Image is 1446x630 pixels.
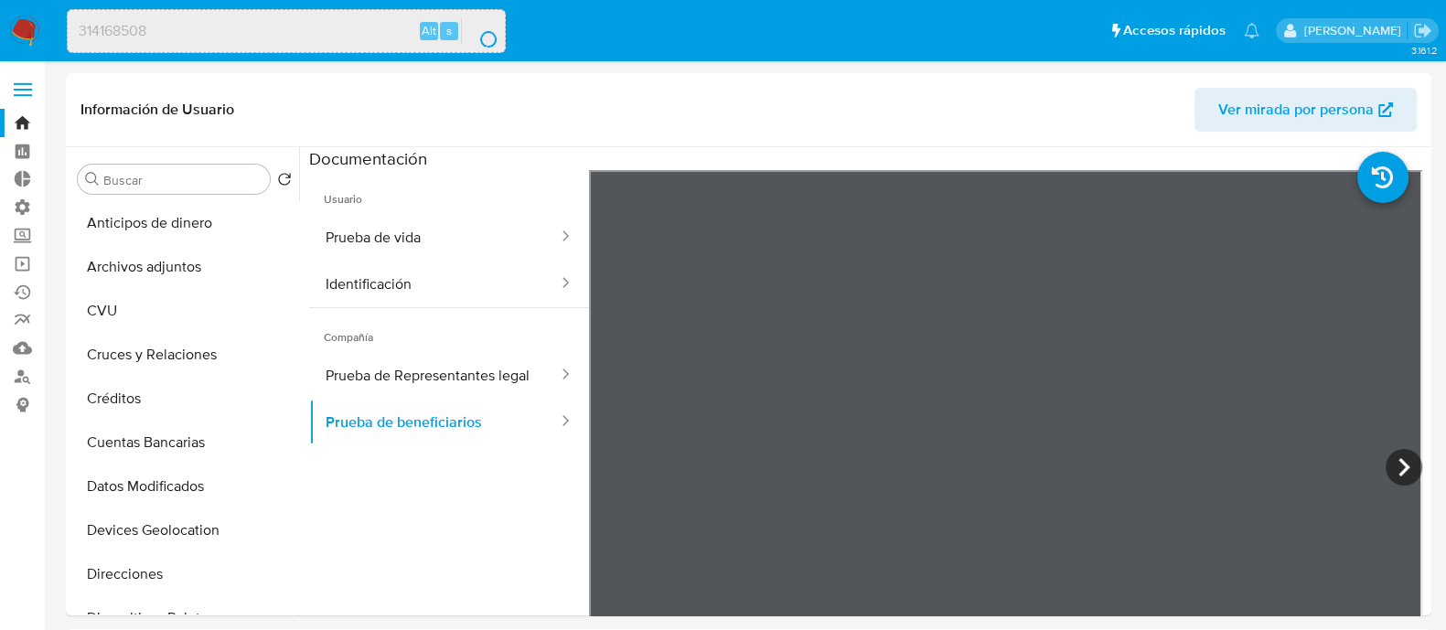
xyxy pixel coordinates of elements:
button: Direcciones [70,552,299,596]
a: Salir [1413,21,1432,40]
input: Buscar usuario o caso... [68,19,505,43]
button: CVU [70,289,299,333]
button: Anticipos de dinero [70,201,299,245]
button: Créditos [70,377,299,421]
input: Buscar [103,172,262,188]
span: Ver mirada por persona [1218,88,1374,132]
h1: Información de Usuario [80,101,234,119]
button: search-icon [461,18,498,44]
span: Alt [422,22,436,39]
button: Archivos adjuntos [70,245,299,289]
button: Volver al orden por defecto [277,172,292,192]
a: Notificaciones [1244,23,1259,38]
button: Datos Modificados [70,464,299,508]
button: Devices Geolocation [70,508,299,552]
button: Cruces y Relaciones [70,333,299,377]
p: yanina.loff@mercadolibre.com [1303,22,1407,39]
button: Cuentas Bancarias [70,421,299,464]
button: Ver mirada por persona [1194,88,1417,132]
span: s [446,22,452,39]
span: Accesos rápidos [1123,21,1226,40]
button: Buscar [85,172,100,187]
